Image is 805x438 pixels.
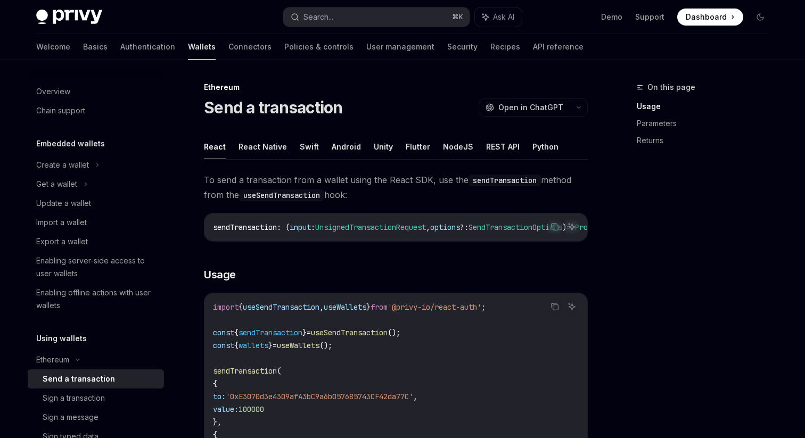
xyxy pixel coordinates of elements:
code: useSendTransaction [239,189,324,201]
div: Export a wallet [36,235,88,248]
span: (); [319,341,332,350]
a: Wallets [188,34,216,60]
button: Copy the contents from the code block [548,220,562,234]
div: Ethereum [204,82,588,93]
span: : [311,222,315,232]
span: '0xE3070d3e4309afA3bC9a6b057685743CF42da77C' [226,392,413,401]
a: Update a wallet [28,194,164,213]
span: { [213,379,217,389]
h1: Send a transaction [204,98,343,117]
button: REST API [486,134,520,159]
span: UnsignedTransactionRequest [315,222,426,232]
button: Search...⌘K [283,7,470,27]
a: Sign a message [28,408,164,427]
div: Sign a transaction [43,392,105,404]
span: const [213,341,234,350]
a: Basics [83,34,108,60]
a: Policies & controls [284,34,354,60]
a: Overview [28,82,164,101]
a: Welcome [36,34,70,60]
a: Enabling server-side access to user wallets [28,251,164,283]
a: API reference [533,34,584,60]
button: Open in ChatGPT [479,98,570,117]
div: Search... [303,11,333,23]
button: Unity [374,134,393,159]
button: Ask AI [565,220,579,234]
button: Toggle dark mode [752,9,769,26]
span: to: [213,392,226,401]
span: useWallets [277,341,319,350]
button: Ask AI [565,300,579,313]
span: { [234,341,239,350]
a: Parameters [637,115,777,132]
span: , [426,222,430,232]
a: Returns [637,132,777,149]
span: ⌘ K [452,13,463,21]
span: Usage [204,267,236,282]
span: ; [481,302,486,312]
span: On this page [647,81,695,94]
a: Sign a transaction [28,389,164,408]
span: ?: [460,222,469,232]
code: sendTransaction [469,175,541,186]
span: } [268,341,273,350]
span: SendTransactionOptions [469,222,562,232]
span: import [213,302,239,312]
button: Ask AI [475,7,522,27]
button: NodeJS [443,134,473,159]
span: ) [562,222,566,232]
button: Copy the contents from the code block [548,300,562,313]
span: wallets [239,341,268,350]
span: , [319,302,324,312]
a: Security [447,34,478,60]
a: Recipes [490,34,520,60]
button: Python [532,134,558,159]
a: Send a transaction [28,369,164,389]
span: value: [213,404,239,414]
div: Overview [36,85,70,98]
a: Support [635,12,664,22]
span: Dashboard [686,12,727,22]
img: dark logo [36,10,102,24]
div: Update a wallet [36,197,91,210]
span: }, [213,417,221,427]
a: Usage [637,98,777,115]
span: from [371,302,388,312]
a: Connectors [228,34,272,60]
span: Ask AI [493,12,514,22]
div: Get a wallet [36,178,77,191]
span: Open in ChatGPT [498,102,563,113]
span: { [234,328,239,337]
button: Android [332,134,361,159]
span: To send a transaction from a wallet using the React SDK, use the method from the hook: [204,172,588,202]
span: { [239,302,243,312]
div: Enabling server-side access to user wallets [36,254,158,280]
a: Chain support [28,101,164,120]
span: (); [388,328,400,337]
span: const [213,328,234,337]
a: Import a wallet [28,213,164,232]
h5: Embedded wallets [36,137,105,150]
span: useSendTransaction [311,328,388,337]
span: useSendTransaction [243,302,319,312]
button: React Native [239,134,287,159]
div: Sign a message [43,411,98,424]
button: Flutter [406,134,430,159]
span: useWallets [324,302,366,312]
span: = [307,328,311,337]
span: : ( [277,222,290,232]
span: '@privy-io/react-auth' [388,302,481,312]
div: Chain support [36,104,85,117]
h5: Using wallets [36,332,87,345]
a: User management [366,34,434,60]
span: sendTransaction [213,222,277,232]
span: sendTransaction [213,366,277,376]
a: Demo [601,12,622,22]
span: } [366,302,371,312]
span: input [290,222,311,232]
span: , [413,392,417,401]
div: Send a transaction [43,373,115,385]
span: = [273,341,277,350]
span: options [430,222,460,232]
div: Create a wallet [36,159,89,171]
